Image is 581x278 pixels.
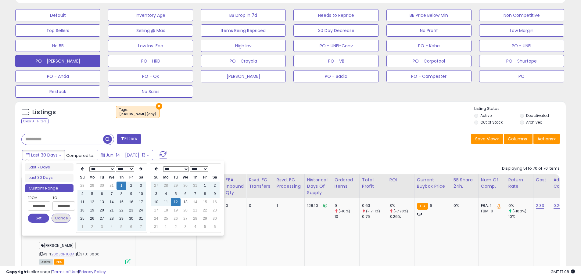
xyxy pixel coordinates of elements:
[339,209,350,214] small: (-10%)
[210,190,220,198] td: 9
[277,203,300,208] div: 1
[479,55,564,67] button: PO - Shurtape
[386,24,472,37] button: No Profit
[107,198,117,206] td: 14
[526,120,543,125] label: Archived
[136,215,146,223] td: 31
[479,9,564,21] button: Non Competitive
[108,9,193,21] button: Inventory Age
[97,150,153,160] button: Jun-14 - [DATE]-13
[161,215,171,223] td: 25
[108,24,193,37] button: Selling @ Max
[335,177,357,190] div: Ordered Items
[200,182,210,190] td: 1
[386,9,472,21] button: BB Price Below Min
[75,252,100,257] span: | SKU: 106001
[97,223,107,231] td: 3
[200,206,210,215] td: 22
[87,215,97,223] td: 26
[181,198,190,206] td: 13
[66,153,94,158] span: Compared to:
[536,203,544,209] a: 2.33
[533,134,560,144] button: Actions
[136,190,146,198] td: 10
[106,152,145,158] span: Jun-14 - [DATE]-13
[119,112,156,116] div: [PERSON_NAME] (any)
[107,190,117,198] td: 7
[210,206,220,215] td: 23
[136,173,146,182] th: Sa
[117,223,126,231] td: 5
[151,198,161,206] td: 10
[386,55,472,67] button: PO - Corpotool
[52,214,70,223] button: Cancel
[335,214,359,219] div: 10
[126,182,136,190] td: 2
[293,40,378,52] button: PO - UNFI-Conv
[551,269,575,275] span: 2025-08-13 17:08 GMT
[201,55,286,67] button: PO - Crayola
[15,85,100,98] button: Restock
[474,106,566,112] p: Listing States:
[28,195,49,201] label: From
[277,177,302,190] div: Rsvd. FC Processing
[502,166,560,171] div: Displaying 51 to 70 of 70 items
[430,203,432,208] span: 6
[471,134,503,144] button: Save View
[210,198,220,206] td: 16
[307,177,329,196] div: Historical Days Of Supply
[293,55,378,67] button: PO - VB
[15,40,100,52] button: No BB
[126,215,136,223] td: 30
[480,113,492,118] label: Active
[389,203,414,208] div: 3%
[481,208,501,214] div: FBM: 0
[200,190,210,198] td: 8
[161,173,171,182] th: Mo
[190,206,200,215] td: 21
[171,223,181,231] td: 2
[362,177,384,190] div: Total Profit
[249,203,269,208] div: 0
[126,223,136,231] td: 6
[200,223,210,231] td: 5
[200,173,210,182] th: Fr
[97,173,107,182] th: Tu
[77,173,87,182] th: Su
[181,173,190,182] th: We
[181,223,190,231] td: 3
[77,198,87,206] td: 11
[126,198,136,206] td: 16
[136,198,146,206] td: 17
[190,223,200,231] td: 4
[226,177,244,196] div: FBA inbound Qty
[161,182,171,190] td: 28
[6,269,28,275] strong: Copyright
[201,24,286,37] button: Items Being Repriced
[136,206,146,215] td: 24
[151,173,161,182] th: Su
[201,40,286,52] button: High Inv
[480,120,503,125] label: Out of Stock
[362,203,387,208] div: 0.63
[108,70,193,82] button: PO - QK
[389,177,412,183] div: ROI
[77,223,87,231] td: 1
[210,215,220,223] td: 30
[97,198,107,206] td: 13
[136,223,146,231] td: 7
[210,223,220,231] td: 6
[386,70,472,82] button: PO - Campester
[171,215,181,223] td: 26
[181,215,190,223] td: 27
[107,173,117,182] th: We
[117,206,126,215] td: 22
[108,85,193,98] button: No Sales
[52,195,70,201] label: To
[39,259,53,265] span: All listings currently available for purchase on Amazon
[39,242,76,249] span: [PERSON_NAME]
[479,70,564,82] button: PO
[117,182,126,190] td: 1
[117,198,126,206] td: 15
[25,174,74,182] li: Last 30 Days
